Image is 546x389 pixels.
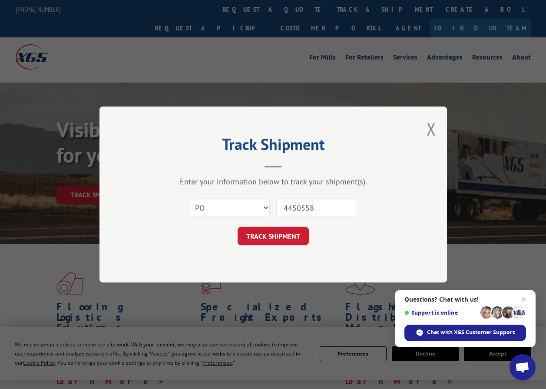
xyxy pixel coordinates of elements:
[510,354,536,380] div: Open chat
[427,329,515,336] span: Chat with XGS Customer Support
[519,294,529,305] span: Close chat
[404,309,477,316] span: Support is online
[276,199,356,217] input: Number(s)
[143,138,404,155] h2: Track Shipment
[238,227,309,245] button: TRACK SHIPMENT
[427,117,436,140] button: Close modal
[143,176,404,186] div: Enter your information below to track your shipment(s).
[404,325,526,341] div: Chat with XGS Customer Support
[404,296,526,303] span: Questions? Chat with us!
